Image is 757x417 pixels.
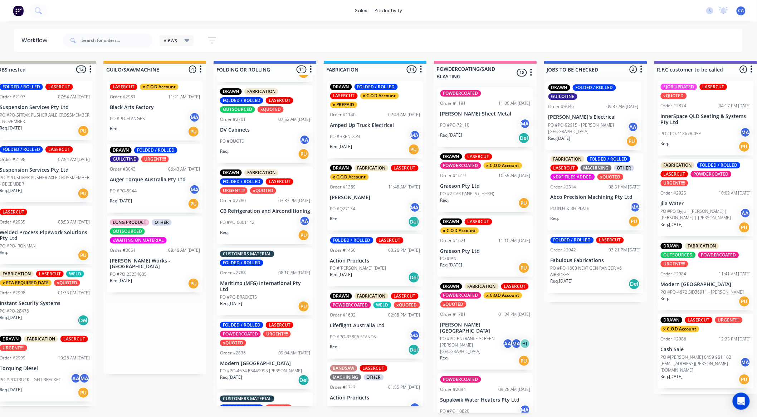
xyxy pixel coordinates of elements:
[21,36,51,45] div: Workflow
[13,5,24,16] img: Factory
[351,5,371,16] div: sales
[82,33,152,48] input: Search for orders...
[733,393,750,410] div: Open Intercom Messenger
[738,8,744,14] span: CA
[164,36,177,44] span: Views
[371,5,406,16] div: productivity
